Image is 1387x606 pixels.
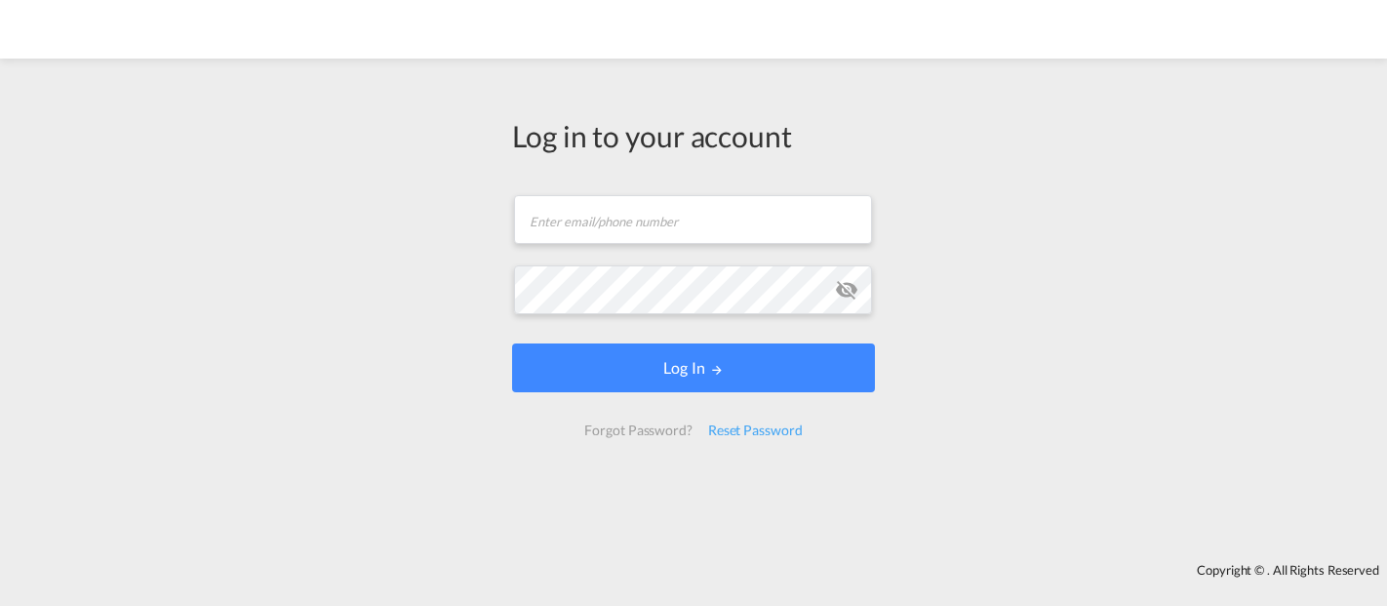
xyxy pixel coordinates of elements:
[512,115,875,156] div: Log in to your account
[512,343,875,392] button: LOGIN
[700,413,811,448] div: Reset Password
[514,195,872,244] input: Enter email/phone number
[576,413,699,448] div: Forgot Password?
[835,278,858,302] md-icon: icon-eye-off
